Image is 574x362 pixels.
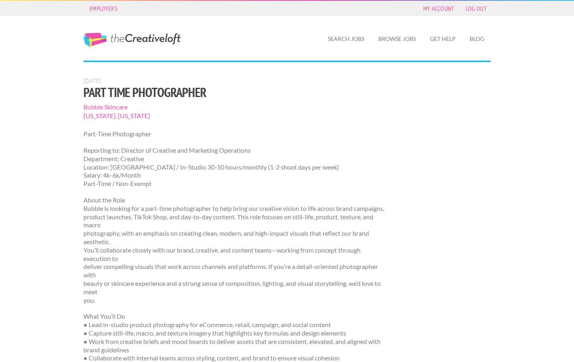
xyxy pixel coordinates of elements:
[83,146,385,188] p: Reporting to: Director of Creative and Marketing Operations Department: Creative Location: [GEOGR...
[424,30,462,48] a: Get Help
[321,30,371,48] a: Search Jobs
[83,103,385,111] span: Bubble Skincare
[83,33,181,47] a: The Creative Loft
[83,111,385,120] span: [US_STATE], [US_STATE]
[83,77,101,84] span: [DATE]
[463,30,491,48] a: Blog
[83,130,385,138] p: Part-Time Photographer
[83,85,385,99] h1: Part Time Photographer
[83,196,385,304] p: About the Role Bubble is looking for a part-time photographer to help bring our creative vision t...
[372,30,422,48] a: Browse Jobs
[85,3,122,14] a: Employers
[419,3,458,14] a: My Account
[462,3,491,14] a: Log Out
